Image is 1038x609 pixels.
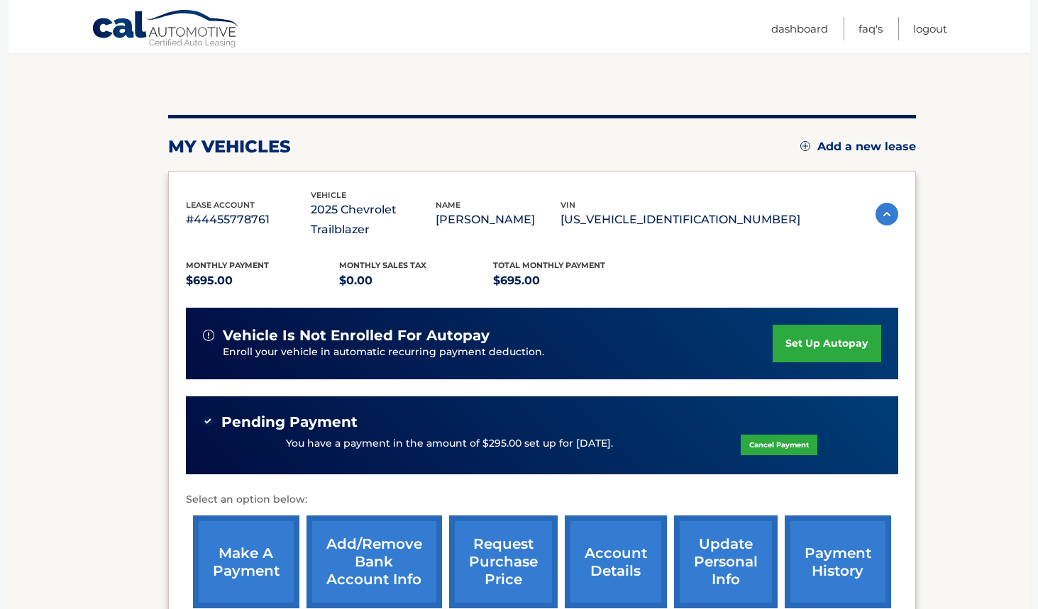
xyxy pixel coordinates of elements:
[203,330,214,341] img: alert-white.svg
[311,190,346,200] span: vehicle
[449,515,558,608] a: request purchase price
[561,200,575,210] span: vin
[493,271,647,291] p: $695.00
[186,210,311,230] p: #44455778761
[785,515,891,608] a: payment history
[223,345,773,360] p: Enroll your vehicle in automatic recurring payment deduction.
[307,515,442,608] a: Add/Remove bank account info
[186,271,340,291] p: $695.00
[286,436,613,452] p: You have a payment in the amount of $295.00 set up for [DATE].
[771,17,828,40] a: Dashboard
[186,491,898,508] p: Select an option below:
[186,260,269,270] span: Monthly Payment
[800,140,916,154] a: Add a new lease
[223,327,490,345] span: vehicle is not enrolled for autopay
[193,515,299,608] a: make a payment
[436,200,460,210] span: name
[741,435,817,455] a: Cancel Payment
[565,515,667,608] a: account details
[339,260,426,270] span: Monthly sales Tax
[311,200,436,240] p: 2025 Chevrolet Trailblazer
[203,416,213,426] img: check-green.svg
[876,203,898,225] img: accordion-active.svg
[561,210,800,230] p: [US_VEHICLE_IDENTIFICATION_NUMBER]
[221,413,358,431] span: Pending Payment
[913,17,947,40] a: Logout
[674,515,778,608] a: update personal info
[800,141,810,151] img: add.svg
[858,17,883,40] a: FAQ's
[92,9,241,50] a: Cal Automotive
[168,136,291,157] h2: my vehicles
[773,325,880,362] a: set up autopay
[493,260,605,270] span: Total Monthly Payment
[186,200,255,210] span: lease account
[436,210,561,230] p: [PERSON_NAME]
[339,271,493,291] p: $0.00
